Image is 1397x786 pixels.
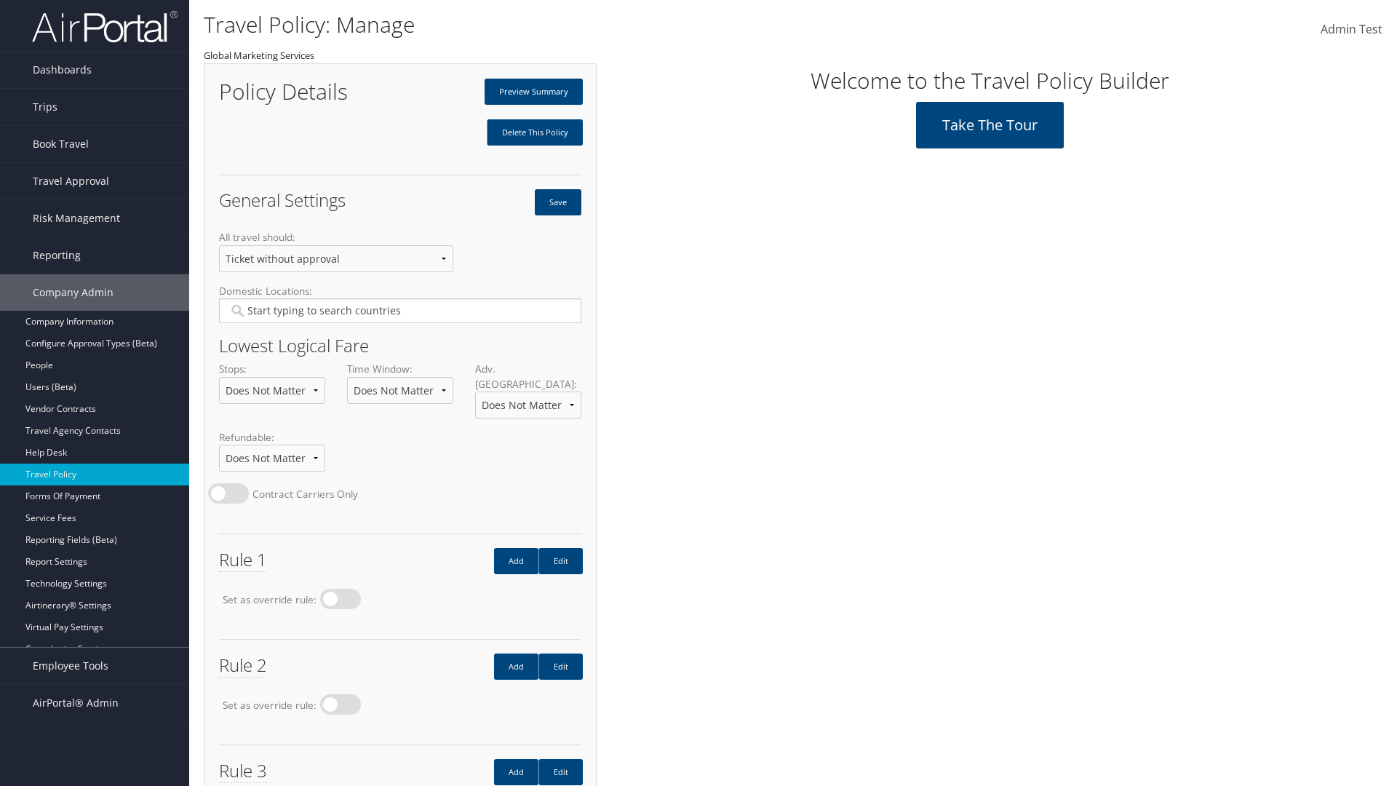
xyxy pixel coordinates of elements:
[219,81,389,103] h1: Policy Details
[608,65,1372,96] h1: Welcome to the Travel Policy Builder
[538,548,583,574] a: Edit
[252,487,358,501] label: Contract Carriers Only
[33,274,114,311] span: Company Admin
[916,102,1064,148] a: Take the tour
[33,52,92,88] span: Dashboards
[219,337,581,354] h2: Lowest Logical Fare
[223,698,317,712] label: Set as override rule:
[219,230,453,283] label: All travel should:
[219,653,267,678] span: Rule 2
[228,303,571,318] input: Domestic Locations:
[494,759,538,785] a: Add
[219,245,453,272] select: All travel should:
[33,126,89,162] span: Book Travel
[219,377,325,404] select: Stops:
[347,362,453,415] label: Time Window:
[475,362,581,430] label: Adv. [GEOGRAPHIC_DATA]:
[538,654,583,680] a: Edit
[204,49,314,62] small: Global Marketing Services
[219,430,325,483] label: Refundable:
[219,362,325,415] label: Stops:
[219,284,581,335] label: Domestic Locations:
[535,189,581,215] button: Save
[219,547,267,572] span: Rule 1
[487,119,583,146] a: Delete This Policy
[219,445,325,472] select: Refundable:
[33,237,81,274] span: Reporting
[485,79,583,105] a: Preview Summary
[33,685,119,721] span: AirPortal® Admin
[223,592,317,607] label: Set as override rule:
[1321,21,1382,37] span: Admin Test
[204,9,990,40] h1: Travel Policy: Manage
[33,200,120,237] span: Risk Management
[33,163,109,199] span: Travel Approval
[494,548,538,574] a: Add
[33,89,57,125] span: Trips
[494,654,538,680] a: Add
[1321,7,1382,52] a: Admin Test
[219,191,389,209] h2: General Settings
[475,392,581,418] select: Adv. [GEOGRAPHIC_DATA]:
[538,759,583,785] a: Edit
[219,758,267,783] span: Rule 3
[347,377,453,404] select: Time Window:
[33,648,108,684] span: Employee Tools
[32,9,178,44] img: airportal-logo.png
